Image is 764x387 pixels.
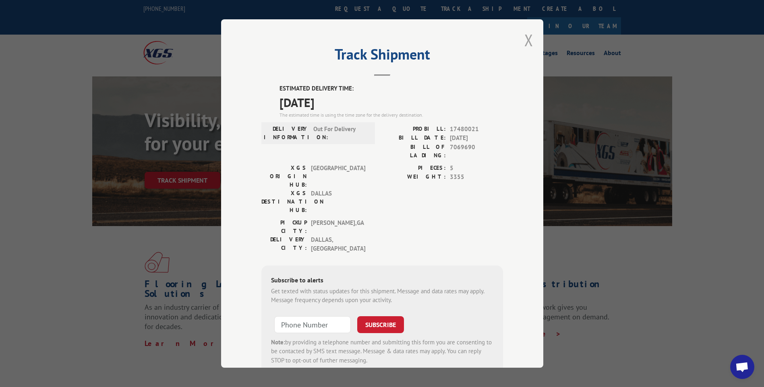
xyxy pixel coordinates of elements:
[271,275,493,287] div: Subscribe to alerts
[524,29,533,51] button: Close modal
[280,111,503,119] div: The estimated time is using the time zone for the delivery destination.
[450,134,503,143] span: [DATE]
[382,173,446,182] label: WEIGHT:
[382,164,446,173] label: PIECES:
[450,125,503,134] span: 17480021
[311,189,365,214] span: DALLAS
[382,125,446,134] label: PROBILL:
[450,164,503,173] span: 5
[311,218,365,235] span: [PERSON_NAME] , GA
[264,125,309,142] label: DELIVERY INFORMATION:
[271,338,493,365] div: by providing a telephone number and submitting this form you are consenting to be contacted by SM...
[280,93,503,111] span: [DATE]
[382,134,446,143] label: BILL DATE:
[313,125,368,142] span: Out For Delivery
[730,355,754,379] div: Open chat
[357,316,404,333] button: SUBSCRIBE
[311,164,365,189] span: [GEOGRAPHIC_DATA]
[274,316,351,333] input: Phone Number
[261,49,503,64] h2: Track Shipment
[311,235,365,253] span: DALLAS , [GEOGRAPHIC_DATA]
[261,235,307,253] label: DELIVERY CITY:
[382,143,446,160] label: BILL OF LADING:
[271,338,285,346] strong: Note:
[261,189,307,214] label: XGS DESTINATION HUB:
[261,164,307,189] label: XGS ORIGIN HUB:
[450,173,503,182] span: 3355
[450,143,503,160] span: 7069690
[271,287,493,305] div: Get texted with status updates for this shipment. Message and data rates may apply. Message frequ...
[280,84,503,93] label: ESTIMATED DELIVERY TIME:
[261,218,307,235] label: PICKUP CITY:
